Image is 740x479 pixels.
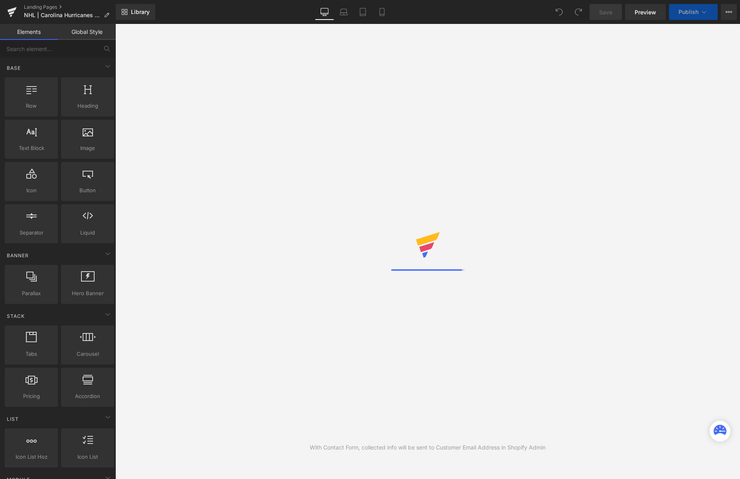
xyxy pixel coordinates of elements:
[6,252,30,259] span: Banner
[63,229,112,237] span: Liquid
[58,24,116,40] a: Global Style
[669,4,718,20] button: Publish
[24,4,116,10] a: Landing Pages
[551,4,567,20] button: Undo
[570,4,586,20] button: Redo
[63,144,112,152] span: Image
[7,144,55,152] span: Text Block
[315,4,334,20] a: Desktop
[63,289,112,298] span: Hero Banner
[7,186,55,195] span: Icon
[116,4,155,20] a: New Library
[63,392,112,400] span: Accordion
[635,8,656,16] span: Preview
[625,4,666,20] a: Preview
[7,102,55,110] span: Row
[24,12,101,18] span: NHL | Carolina Hurricanes | Stormy
[372,4,392,20] a: Mobile
[7,289,55,298] span: Parallax
[63,102,112,110] span: Heading
[7,229,55,237] span: Separator
[131,8,150,16] span: Library
[63,350,112,358] span: Carousel
[7,392,55,400] span: Pricing
[7,453,55,461] span: Icon List Hoz
[334,4,353,20] a: Laptop
[6,64,22,72] span: Base
[679,9,698,15] span: Publish
[63,186,112,195] span: Button
[599,8,612,16] span: Save
[721,4,737,20] button: More
[353,4,372,20] a: Tablet
[6,312,26,320] span: Stack
[7,350,55,358] span: Tabs
[6,415,20,423] span: List
[63,453,112,461] span: Icon List
[310,443,546,452] div: With Contact Form, collected info will be sent to Customer Email Address in Shopify Admin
